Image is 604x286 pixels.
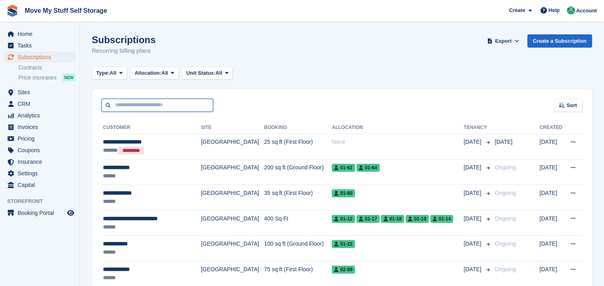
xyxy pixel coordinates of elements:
[567,6,575,14] img: Dan
[264,121,332,134] th: Booking
[539,236,564,261] td: [DATE]
[7,197,79,205] span: Storefront
[486,34,521,48] button: Export
[332,215,355,223] span: 01-12
[356,164,380,172] span: 01-64
[495,266,516,272] span: Ongoing
[495,37,511,45] span: Export
[463,265,483,274] span: [DATE]
[332,240,355,248] span: 01-22
[264,159,332,185] td: 200 sq ft (Ground Floor)
[18,145,65,156] span: Coupons
[135,69,161,77] span: Allocation:
[6,5,18,17] img: stora-icon-8386f47178a22dfd0bd8f6a31ec36ba5ce8667c1dd55bd0f319d3a0aa187defe.svg
[4,110,75,121] a: menu
[4,40,75,51] a: menu
[264,236,332,261] td: 100 sq ft (Ground Floor)
[18,179,65,191] span: Capital
[381,215,404,223] span: 01-18
[463,214,483,223] span: [DATE]
[101,121,201,134] th: Customer
[18,207,65,218] span: Booking Portal
[539,185,564,211] td: [DATE]
[18,64,75,71] a: Contracts
[4,98,75,109] a: menu
[201,236,264,261] td: [GEOGRAPHIC_DATA]
[216,69,222,77] span: All
[18,40,65,51] span: Tasks
[527,34,592,48] a: Create a Subscription
[18,121,65,133] span: Invoices
[4,179,75,191] a: menu
[92,34,156,45] h1: Subscriptions
[264,185,332,211] td: 35 sq ft (First Floor)
[495,190,516,196] span: Ongoing
[495,164,516,171] span: Ongoing
[4,28,75,40] a: menu
[406,215,429,223] span: 01-19
[332,138,463,146] div: None
[463,163,483,172] span: [DATE]
[430,215,453,223] span: 01-14
[62,73,75,81] div: NEW
[18,74,57,81] span: Price increases
[356,215,380,223] span: 01-17
[332,189,355,197] span: 01-60
[66,208,75,218] a: Preview store
[463,121,491,134] th: Tenancy
[201,185,264,211] td: [GEOGRAPHIC_DATA]
[201,134,264,159] td: [GEOGRAPHIC_DATA]
[96,69,110,77] span: Type:
[509,6,525,14] span: Create
[186,69,216,77] span: Unit Status:
[495,139,512,145] span: [DATE]
[4,145,75,156] a: menu
[110,69,117,77] span: All
[539,159,564,185] td: [DATE]
[332,164,355,172] span: 01-62
[18,52,65,63] span: Subscriptions
[4,207,75,218] a: menu
[264,134,332,159] td: 25 sq ft (First Floor)
[495,215,516,222] span: Ongoing
[201,210,264,236] td: [GEOGRAPHIC_DATA]
[264,210,332,236] td: 400 Sq Ft
[332,121,463,134] th: Allocation
[161,69,168,77] span: All
[539,121,564,134] th: Created
[18,133,65,144] span: Pricing
[18,110,65,121] span: Analytics
[92,67,127,80] button: Type: All
[566,101,577,109] span: Sort
[539,210,564,236] td: [DATE]
[4,156,75,167] a: menu
[4,52,75,63] a: menu
[463,240,483,248] span: [DATE]
[539,134,564,159] td: [DATE]
[576,7,597,15] span: Account
[4,87,75,98] a: menu
[182,67,233,80] button: Unit Status: All
[4,133,75,144] a: menu
[22,4,110,17] a: Move My Stuff Self Storage
[201,159,264,185] td: [GEOGRAPHIC_DATA]
[130,67,179,80] button: Allocation: All
[463,189,483,197] span: [DATE]
[18,73,75,82] a: Price increases NEW
[18,168,65,179] span: Settings
[332,266,355,274] span: 02-89
[18,156,65,167] span: Insurance
[18,98,65,109] span: CRM
[92,46,156,56] p: Recurring billing plans
[4,168,75,179] a: menu
[18,87,65,98] span: Sites
[495,240,516,247] span: Ongoing
[201,121,264,134] th: Site
[18,28,65,40] span: Home
[463,138,483,146] span: [DATE]
[549,6,560,14] span: Help
[4,121,75,133] a: menu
